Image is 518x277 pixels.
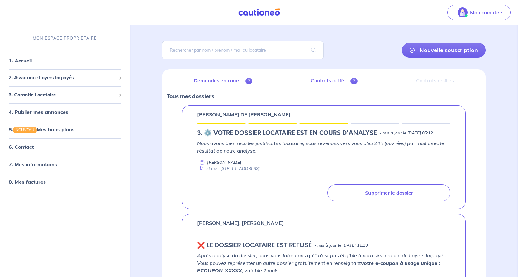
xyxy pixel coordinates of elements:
[33,35,97,41] p: MON ESPACE PROPRIÉTAIRE
[365,190,413,196] p: Supprimer le dossier
[197,129,450,137] div: state: DOCUMENTS-TO-EVALUATE, Context: NEW,CHOOSE-CERTIFICATE,ALONE,LESSOR-DOCUMENTS
[197,242,312,249] h5: ❌️️ LE DOSSIER LOCATAIRE EST REFUSÉ
[9,109,68,115] a: 4. Publier mes annonces
[2,89,127,101] div: 3. Garantie Locataire
[2,106,127,118] div: 4. Publier mes annonces
[379,130,433,136] p: - mis à jour le [DATE] 05:12
[197,111,291,118] p: [PERSON_NAME] DE [PERSON_NAME]
[9,179,46,185] a: 8. Mes factures
[197,166,260,172] div: 5Eme - [STREET_ADDRESS]
[167,74,279,87] a: Demandes en cours2
[2,54,127,67] div: 1. Accueil
[447,5,511,20] button: illu_account_valid_menu.svgMon compte
[2,158,127,171] div: 7. Mes informations
[197,252,450,274] p: Après analyse du dossier, nous vous informons qu’il n’est pas éligible à notre Assurance de Loyer...
[2,141,127,153] div: 6. Contact
[458,7,468,17] img: illu_account_valid_menu.svg
[2,72,127,84] div: 2. Assurance Loyers Impayés
[9,126,74,133] a: 5.NOUVEAUMes bons plans
[2,123,127,136] div: 5.NOUVEAUMes bons plans
[350,78,358,84] span: 2
[197,129,377,137] h5: 3.︎ ⚙️ VOTRE DOSSIER LOCATAIRE EST EN COURS D'ANALYSE
[9,144,34,150] a: 6. Contact
[2,176,127,188] div: 8. Mes factures
[327,184,450,201] a: Supprimer le dossier
[470,9,499,16] p: Mon compte
[245,78,253,84] span: 2
[9,161,57,168] a: 7. Mes informations
[9,57,32,64] a: 1. Accueil
[162,41,324,59] input: Rechercher par nom / prénom / mail du locataire
[236,8,283,16] img: Cautioneo
[197,139,450,154] p: Nous avons bien reçu les justificatifs locataire, nous revenons vers vous d'ici 24h (ouvrées) par...
[9,91,116,98] span: 3. Garantie Locataire
[197,219,284,227] p: [PERSON_NAME], [PERSON_NAME]
[402,43,486,58] a: Nouvelle souscription
[207,159,241,165] p: [PERSON_NAME]
[9,74,116,81] span: 2. Assurance Loyers Impayés
[284,74,384,87] a: Contrats actifs2
[304,41,324,59] span: search
[197,242,450,249] div: state: REJECTED, Context: NEW,MAYBE-CERTIFICATE,COLOCATION,LESSOR-DOCUMENTS
[314,242,368,249] p: - mis à jour le [DATE] 11:29
[167,92,481,100] p: Tous mes dossiers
